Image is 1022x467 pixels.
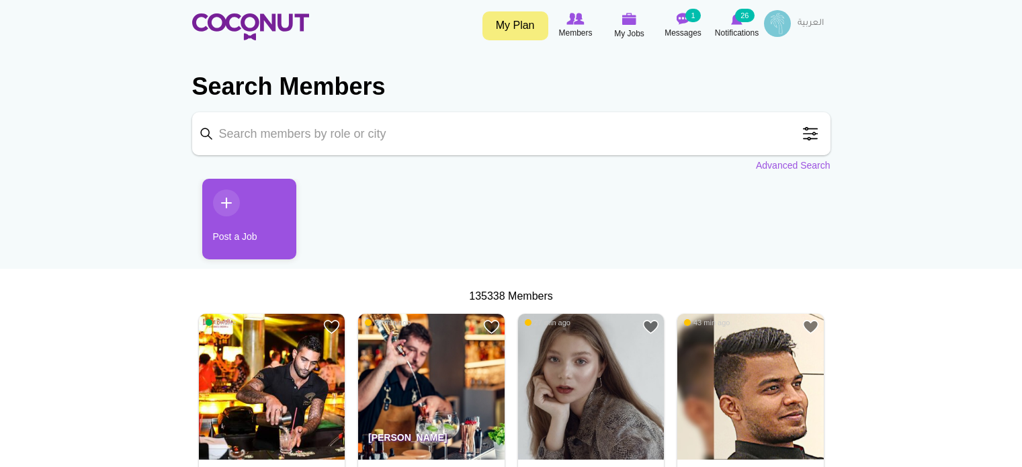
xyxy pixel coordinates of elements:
[566,13,584,25] img: Browse Members
[525,318,570,327] span: 27 min ago
[192,112,831,155] input: Search members by role or city
[731,13,742,25] img: Notifications
[614,27,644,40] span: My Jobs
[192,71,831,103] h2: Search Members
[558,26,592,40] span: Members
[622,13,637,25] img: My Jobs
[483,319,500,335] a: Add to Favourites
[206,318,237,327] span: Online
[684,318,730,327] span: 43 min ago
[802,319,819,335] a: Add to Favourites
[192,179,286,269] li: 1 / 1
[482,11,548,40] a: My Plan
[656,10,710,41] a: Messages Messages 1
[603,10,656,42] a: My Jobs My Jobs
[358,422,505,460] p: [PERSON_NAME]
[192,13,309,40] img: Home
[756,159,831,172] a: Advanced Search
[365,318,411,327] span: 20 min ago
[685,9,700,22] small: 1
[642,319,659,335] a: Add to Favourites
[202,179,296,259] a: Post a Job
[710,10,764,41] a: Notifications Notifications 26
[549,10,603,41] a: Browse Members Members
[791,10,831,37] a: العربية
[715,26,759,40] span: Notifications
[323,319,340,335] a: Add to Favourites
[192,289,831,304] div: 135338 Members
[665,26,701,40] span: Messages
[735,9,754,22] small: 26
[677,13,690,25] img: Messages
